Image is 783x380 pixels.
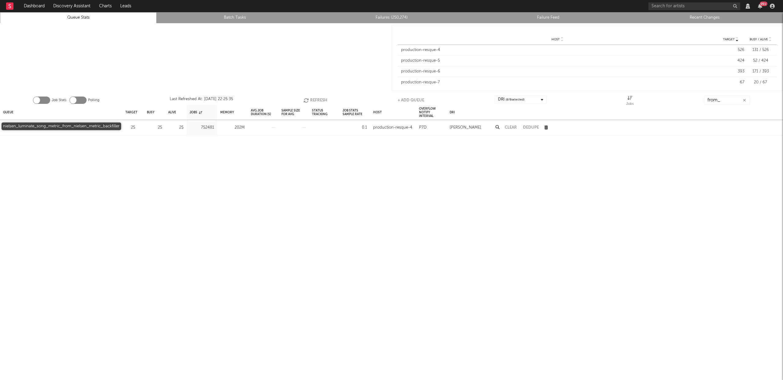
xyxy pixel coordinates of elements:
div: production-resque-4 [373,124,412,131]
span: Host [551,38,560,41]
div: Overflow Notify Interval [419,106,443,119]
label: Job Stats [52,97,66,104]
div: Target [125,106,137,119]
div: production-resque-5 [401,58,714,64]
div: 20 / 67 [748,79,774,86]
div: 25 [125,124,135,131]
span: ( 8 / 8 selected) [506,96,525,103]
span: Busy / Alive [750,38,768,41]
div: Last Refreshed At: [DATE] 22:25:35 [170,96,233,105]
a: nielsen_luminate_song_metric_from_nielsen_metric_backfiller [3,124,119,131]
div: Jobs [626,96,634,107]
button: Clear [505,126,517,130]
button: + Add Queue [398,96,424,105]
input: Search... [704,96,750,105]
div: 0.1 [343,124,367,131]
div: 25 [147,124,162,131]
div: [PERSON_NAME] [450,124,481,131]
a: Failures (250,274) [317,14,466,21]
button: 99+ [758,4,762,9]
button: Refresh [303,96,327,105]
div: Jobs [190,106,202,119]
div: Queue [3,106,13,119]
div: Jobs [626,100,634,108]
div: Job Stats Sample Rate [343,106,367,119]
div: 99 + [760,2,767,6]
div: production-resque-7 [401,79,714,86]
div: 171 / 393 [748,68,774,75]
div: DRI [498,96,525,103]
div: 202M [220,124,245,131]
button: Dedupe [523,126,539,130]
div: 67 [717,79,744,86]
span: Target [723,38,735,41]
a: Batch Tasks [160,14,310,21]
div: P7D [419,124,427,131]
a: Failure Feed [473,14,623,21]
div: Avg Job Duration (s) [251,106,275,119]
div: production-resque-4 [401,47,714,53]
div: 424 [717,58,744,64]
div: Busy [147,106,154,119]
div: production-resque-6 [401,68,714,75]
div: Memory [220,106,234,119]
div: Host [373,106,382,119]
div: Status Tracking [312,106,336,119]
div: 131 / 526 [748,47,774,53]
div: 393 [717,68,744,75]
label: Polling [88,97,99,104]
a: Queue Stats [3,14,153,21]
div: Sample Size For Avg [281,106,306,119]
a: Recent Changes [630,14,780,21]
div: 52 / 424 [748,58,774,64]
input: Search for artists [648,2,740,10]
div: Alive [168,106,176,119]
div: 526 [717,47,744,53]
div: 752481 [190,124,214,131]
div: DRI [450,106,455,119]
div: 25 [168,124,184,131]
